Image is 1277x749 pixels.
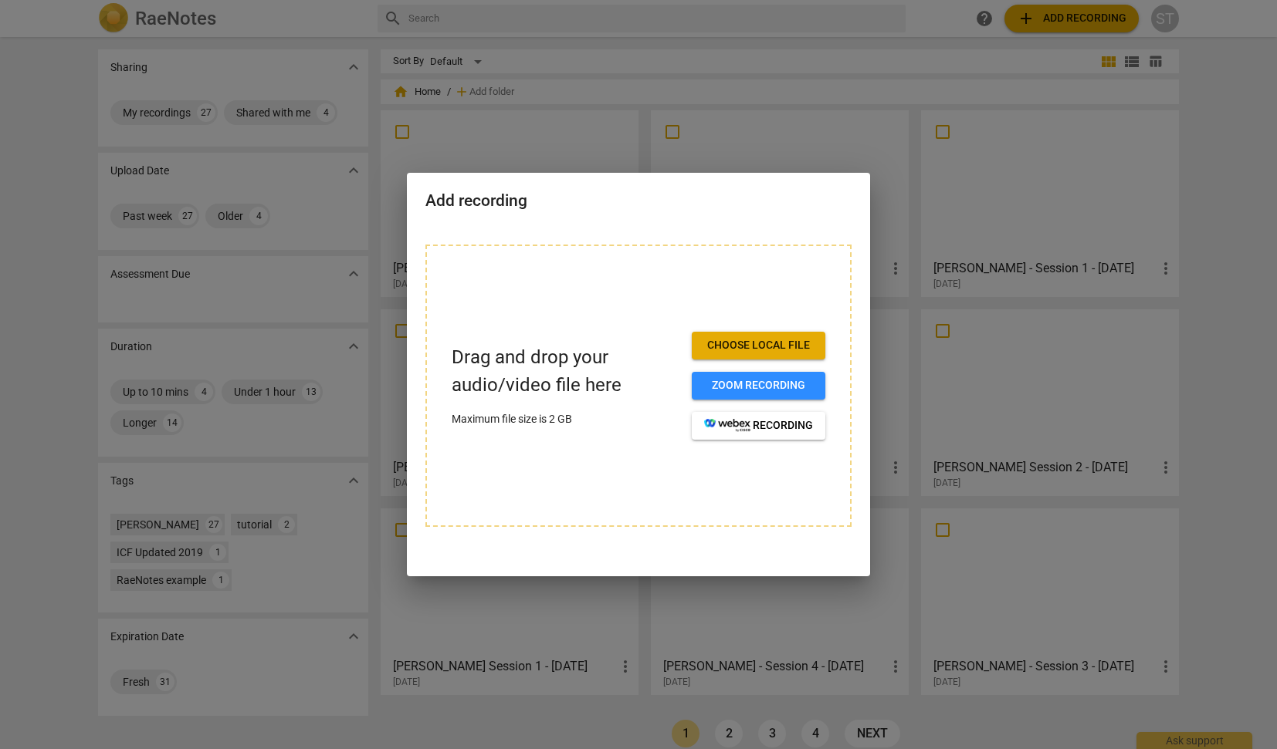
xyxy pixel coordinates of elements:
[692,332,825,359] button: Choose local file
[692,412,825,440] button: recording
[704,378,813,393] span: Zoom recording
[704,338,813,353] span: Choose local file
[452,344,679,398] p: Drag and drop your audio/video file here
[425,191,852,211] h2: Add recording
[692,372,825,400] button: Zoom recording
[704,418,813,434] span: recording
[452,411,679,427] p: Maximum file size is 2 GB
